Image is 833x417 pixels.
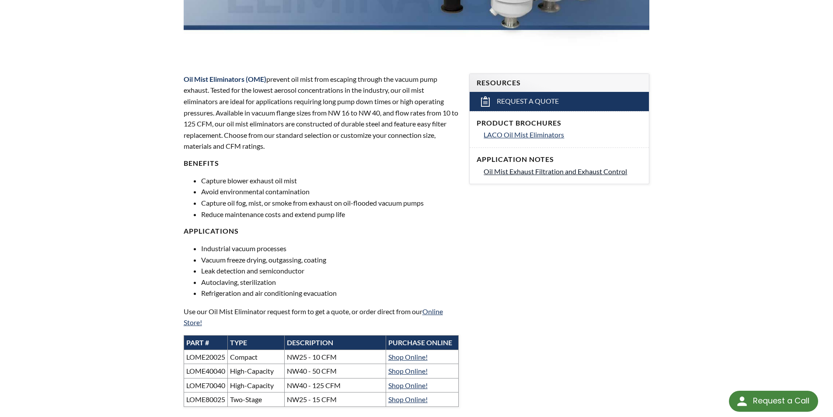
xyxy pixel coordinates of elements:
[227,350,284,364] td: Compact
[285,364,386,378] td: NW40 - 50 CFM
[201,197,459,209] li: Capture oil fog, mist, or smoke from exhaust on oil-flooded vacuum pumps
[753,391,809,411] div: Request a Call
[477,155,642,164] h4: Application Notes
[184,159,459,168] h4: Benefits
[184,364,227,378] td: LOME40040
[729,391,818,412] div: Request a Call
[484,130,564,139] span: LACO Oil Mist Eliminators
[184,227,459,236] h4: Applications
[484,129,642,140] a: LACO Oil Mist Eliminators
[184,378,227,392] td: LOME70040
[201,209,459,220] li: Reduce maintenance costs and extend pump life
[227,364,284,378] td: High-Capacity
[285,392,386,407] td: NW25 - 15 CFM
[201,175,459,186] li: Capture blower exhaust oil mist
[184,75,266,83] strong: Oil Mist Eliminators (OME)
[388,367,428,375] a: Shop Online!
[497,97,559,106] span: Request a Quote
[201,287,459,299] li: Refrigeration and air conditioning evacuation
[184,306,459,328] p: Use our Oil Mist Eliminator request form to get a quote, or order direct from our
[484,166,642,177] a: Oil Mist Exhaust Filtration and Exhaust Control
[285,336,386,350] th: DESCRIPTION
[477,119,642,128] h4: Product Brochures
[285,350,386,364] td: NW25 - 10 CFM
[388,353,428,361] a: Shop Online!
[201,277,459,288] li: Autoclaving, sterilization
[201,186,459,197] li: Avoid environmental contamination
[227,392,284,407] td: Two-Stage
[184,392,227,407] td: LOME80025
[388,395,428,403] a: Shop Online!
[186,338,209,347] strong: PART #
[184,74,459,152] p: prevent oil mist from escaping through the vacuum pump exhaust. Tested for the lowest aerosol con...
[386,336,459,350] th: PURCHASE ONLINE
[201,265,459,277] li: Leak detection and semiconductor
[470,92,649,111] a: Request a Quote
[735,394,749,408] img: round button
[184,350,227,364] td: LOME20025
[227,378,284,392] td: High-Capacity
[477,78,642,88] h4: Resources
[285,378,386,392] td: NW40 - 125 CFM
[201,254,459,266] li: Vacuum freeze drying, outgassing, coating
[484,167,627,175] span: Oil Mist Exhaust Filtration and Exhaust Control
[201,243,459,254] li: Industrial vacuum processes
[227,336,284,350] th: TYPE
[388,381,428,389] a: Shop Online!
